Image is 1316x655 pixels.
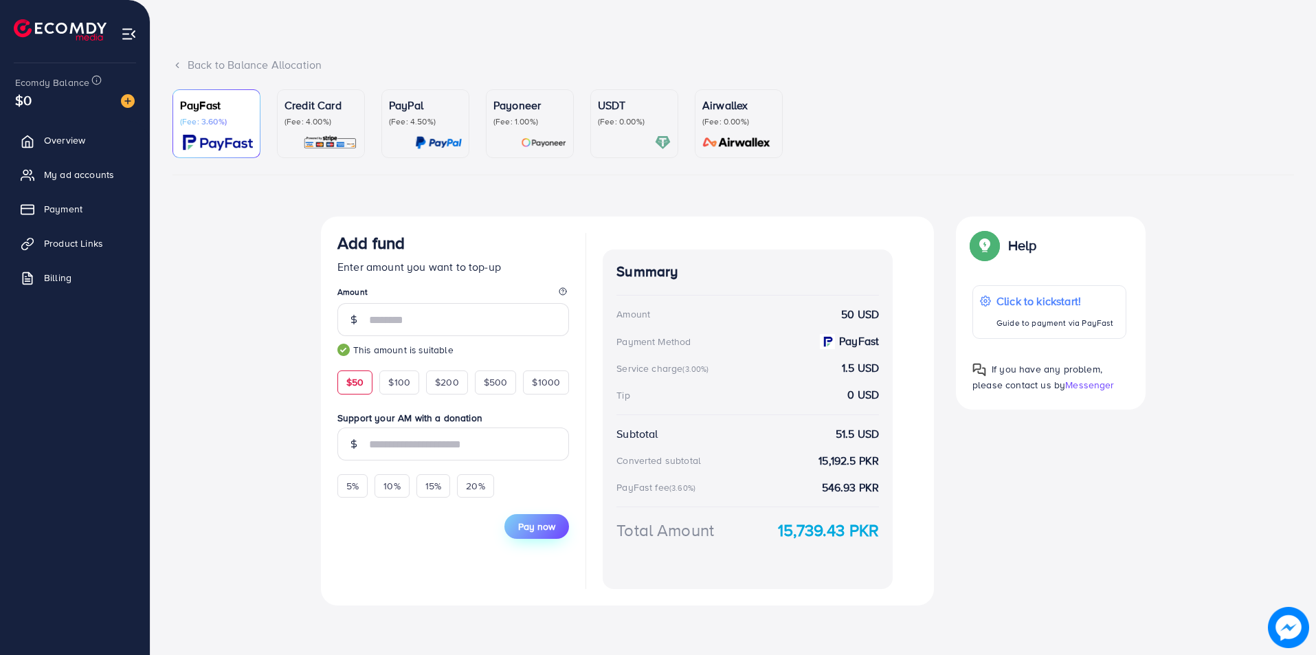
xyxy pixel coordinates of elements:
small: This amount is suitable [337,343,569,357]
p: Enter amount you want to top-up [337,258,569,275]
strong: PayFast [839,333,879,349]
p: Credit Card [285,97,357,113]
p: (Fee: 0.00%) [598,116,671,127]
div: Subtotal [616,426,658,442]
span: Pay now [518,520,555,533]
p: Click to kickstart! [996,293,1113,309]
div: Total Amount [616,518,714,542]
p: (Fee: 0.00%) [702,116,775,127]
span: Messenger [1065,378,1114,392]
span: 20% [466,479,484,493]
p: Guide to payment via PayFast [996,315,1113,331]
img: Popup guide [972,233,997,258]
span: Payment [44,202,82,216]
div: Amount [616,307,650,321]
span: Product Links [44,236,103,250]
p: (Fee: 1.00%) [493,116,566,127]
img: menu [121,26,137,42]
a: Billing [10,264,140,291]
legend: Amount [337,286,569,303]
span: 10% [383,479,400,493]
p: Airwallex [702,97,775,113]
img: image [1271,610,1306,645]
strong: 546.93 PKR [822,480,880,496]
small: (3.60%) [669,482,695,493]
p: Help [1008,237,1037,254]
span: My ad accounts [44,168,114,181]
span: 5% [346,479,359,493]
strong: 15,739.43 PKR [778,518,879,542]
a: Overview [10,126,140,154]
span: $1000 [532,375,560,389]
label: Support your AM with a donation [337,411,569,425]
h4: Summary [616,263,879,280]
p: USDT [598,97,671,113]
img: card [521,135,566,151]
strong: 0 USD [847,387,879,403]
img: image [121,94,135,108]
strong: 50 USD [841,307,879,322]
div: Payment Method [616,335,691,348]
strong: 15,192.5 PKR [818,453,879,469]
p: PayFast [180,97,253,113]
span: 15% [425,479,441,493]
span: Ecomdy Balance [15,76,89,89]
span: $50 [346,375,364,389]
img: card [415,135,462,151]
span: $500 [484,375,508,389]
img: card [698,135,775,151]
span: $100 [388,375,410,389]
img: card [303,135,357,151]
strong: 51.5 USD [836,426,879,442]
h3: Add fund [337,233,405,253]
p: (Fee: 3.60%) [180,116,253,127]
span: $0 [15,90,32,110]
strong: 1.5 USD [842,360,879,376]
span: If you have any problem, please contact us by [972,362,1102,392]
span: $200 [435,375,459,389]
p: (Fee: 4.00%) [285,116,357,127]
div: Back to Balance Allocation [172,57,1294,73]
div: PayFast fee [616,480,700,494]
small: (3.00%) [682,364,709,375]
a: Product Links [10,230,140,257]
span: Billing [44,271,71,285]
div: Service charge [616,362,713,375]
img: logo [14,19,107,41]
p: (Fee: 4.50%) [389,116,462,127]
div: Tip [616,388,629,402]
img: card [183,135,253,151]
img: guide [337,344,350,356]
p: Payoneer [493,97,566,113]
button: Pay now [504,514,569,539]
p: PayPal [389,97,462,113]
a: My ad accounts [10,161,140,188]
span: Overview [44,133,85,147]
a: Payment [10,195,140,223]
img: Popup guide [972,363,986,377]
div: Converted subtotal [616,454,701,467]
img: card [655,135,671,151]
img: payment [820,334,835,349]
